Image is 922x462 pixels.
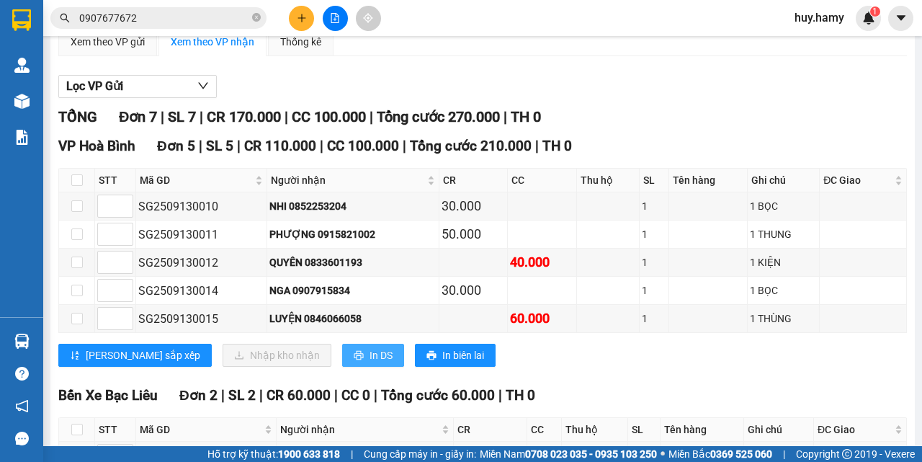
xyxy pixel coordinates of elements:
[542,138,572,154] span: TH 0
[535,138,539,154] span: |
[136,249,267,277] td: SG2509130012
[292,108,366,125] span: CC 100.000
[79,10,249,26] input: Tìm tên, số ĐT hoặc mã đơn
[252,12,261,25] span: close-circle
[506,387,535,404] span: TH 0
[58,75,217,98] button: Lọc VP Gửi
[480,446,657,462] span: Miền Nam
[161,108,164,125] span: |
[842,449,852,459] span: copyright
[60,13,70,23] span: search
[15,367,29,381] span: question-circle
[750,198,817,214] div: 1 BỌC
[426,350,437,362] span: printer
[207,108,281,125] span: CR 170.000
[207,446,340,462] span: Hỗ trợ kỹ thuật:
[642,198,667,214] div: 1
[669,169,747,192] th: Tên hàng
[70,350,80,362] span: sort-ascending
[710,448,772,460] strong: 0369 525 060
[439,169,509,192] th: CR
[628,418,661,442] th: SL
[297,13,307,23] span: plus
[285,108,288,125] span: |
[818,422,892,437] span: ĐC Giao
[171,34,254,50] div: Xem theo VP nhận
[6,50,274,68] li: 0946 508 595
[223,344,331,367] button: downloadNhập kho nhận
[140,172,252,188] span: Mã GD
[136,192,267,221] td: SG2509130010
[119,108,157,125] span: Đơn 7
[642,226,667,242] div: 1
[668,446,772,462] span: Miền Bắc
[783,446,785,462] span: |
[510,308,574,329] div: 60.000
[750,311,817,326] div: 1 THÙNG
[327,138,399,154] span: CC 100.000
[58,344,212,367] button: sort-ascending[PERSON_NAME] sắp xếp
[259,387,263,404] span: |
[744,418,814,442] th: Ghi chú
[354,350,364,362] span: printer
[330,13,340,23] span: file-add
[15,432,29,445] span: message
[374,387,377,404] span: |
[442,196,506,216] div: 30.000
[356,6,381,31] button: aim
[6,90,167,114] b: GỬI : VP Hoà Bình
[138,282,264,300] div: SG2509130014
[415,344,496,367] button: printerIn biên lai
[661,418,744,442] th: Tên hàng
[403,138,406,154] span: |
[95,418,136,442] th: STT
[364,446,476,462] span: Cung cấp máy in - giấy in:
[503,108,507,125] span: |
[269,198,436,214] div: NHI 0852253204
[750,283,817,298] div: 1 BỌC
[6,32,274,50] li: 995 [PERSON_NAME]
[15,399,29,413] span: notification
[750,254,817,270] div: 1 KIỆN
[140,422,261,437] span: Mã GD
[783,9,856,27] span: huy.hamy
[58,387,158,404] span: Bến Xe Bạc Liêu
[278,448,340,460] strong: 1900 633 818
[562,418,628,442] th: Thu hộ
[577,169,640,192] th: Thu hộ
[341,387,370,404] span: CC 0
[244,138,316,154] span: CR 110.000
[363,13,373,23] span: aim
[83,53,94,64] span: phone
[58,108,97,125] span: TỔNG
[179,387,218,404] span: Đơn 2
[442,224,506,244] div: 50.000
[197,80,209,92] span: down
[138,197,264,216] div: SG2509130010
[157,138,195,154] span: Đơn 5
[642,311,667,326] div: 1
[351,446,353,462] span: |
[206,138,233,154] span: SL 5
[872,6,877,17] span: 1
[168,108,196,125] span: SL 7
[642,254,667,270] div: 1
[661,451,665,457] span: ⚪️
[289,6,314,31] button: plus
[83,35,94,46] span: environment
[71,34,145,50] div: Xem theo VP gửi
[525,448,657,460] strong: 0708 023 035 - 0935 103 250
[95,169,136,192] th: STT
[237,138,241,154] span: |
[454,418,527,442] th: CR
[498,387,502,404] span: |
[381,387,495,404] span: Tổng cước 60.000
[221,387,225,404] span: |
[199,138,202,154] span: |
[280,422,439,437] span: Người nhận
[750,226,817,242] div: 1 THUNG
[66,77,123,95] span: Lọc VP Gửi
[280,34,321,50] div: Thống kê
[14,58,30,73] img: warehouse-icon
[862,12,875,25] img: icon-new-feature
